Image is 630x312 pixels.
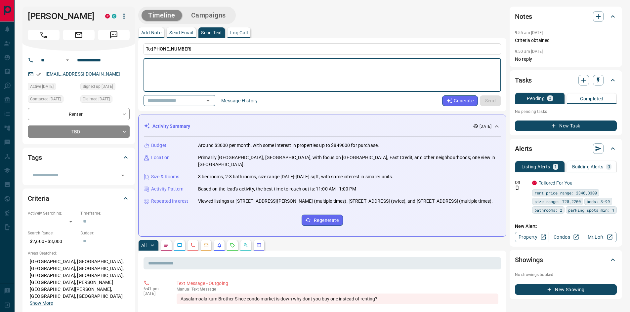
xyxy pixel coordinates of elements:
p: Actively Searching: [28,210,77,216]
span: parking spots min: 1 [568,207,614,213]
p: Viewed listings at [STREET_ADDRESS][PERSON_NAME] (multiple times), [STREET_ADDRESS] (twice), and ... [198,198,493,205]
div: Wed Sep 10 2025 [80,95,130,105]
div: condos.ca [112,14,116,18]
p: Send Text [201,30,222,35]
span: size range: 720,2200 [534,198,581,205]
button: New Showing [515,284,617,295]
p: All [141,243,147,248]
p: Repeated Interest [151,198,188,205]
p: Completed [580,96,604,101]
button: Open [63,56,71,64]
p: New Alert: [515,223,617,230]
svg: Email Verified [36,72,41,77]
span: Call [28,30,60,40]
div: Activity Summary[DATE] [144,120,501,132]
p: [DATE] [480,123,491,129]
span: Signed up [DATE] [83,83,113,90]
span: Claimed [DATE] [83,96,110,102]
div: Showings [515,252,617,268]
a: Tailored For You [539,180,572,186]
p: Text Message - Outgoing [177,280,498,287]
div: Renter [28,108,130,120]
a: Property [515,232,549,242]
svg: Notes [164,243,169,248]
span: [PHONE_NUMBER] [152,46,191,52]
div: Tasks [515,72,617,88]
span: manual [177,287,190,292]
button: Regenerate [302,215,343,226]
p: 3 bedrooms, 2-3 bathrooms, size range [DATE]-[DATE] sqft, with some interest in smaller units. [198,173,393,180]
p: Log Call [230,30,248,35]
div: property.ca [105,14,110,18]
p: Size & Rooms [151,173,180,180]
button: Message History [217,95,262,106]
p: Building Alerts [572,164,604,169]
h2: Notes [515,11,532,22]
p: Around $3000 per month, with some interest in properties up to $849000 for purchase. [198,142,379,149]
svg: Requests [230,243,235,248]
p: Based on the lead's activity, the best time to reach out is: 11:00 AM - 1:00 PM [198,186,356,192]
div: Fri Sep 12 2025 [28,95,77,105]
span: beds: 3-99 [587,198,610,205]
svg: Agent Actions [256,243,262,248]
h2: Alerts [515,143,532,154]
p: Activity Summary [152,123,190,130]
p: $2,600 - $3,000 [28,236,77,247]
p: [DATE] [144,291,167,296]
p: Search Range: [28,230,77,236]
h2: Tasks [515,75,532,86]
p: Primarily [GEOGRAPHIC_DATA], [GEOGRAPHIC_DATA], with focus on [GEOGRAPHIC_DATA], East Credit, and... [198,154,501,168]
p: Add Note [141,30,161,35]
a: [EMAIL_ADDRESS][DOMAIN_NAME] [46,71,120,77]
p: Pending [527,96,545,101]
p: 9:55 am [DATE] [515,30,543,35]
p: Areas Searched: [28,250,130,256]
svg: Emails [203,243,209,248]
button: Timeline [142,10,182,21]
a: Mr.Loft [583,232,617,242]
button: Show More [30,300,53,307]
span: Active [DATE] [30,83,54,90]
span: Contacted [DATE] [30,96,61,102]
p: Criteria obtained [515,37,617,44]
p: 6:41 pm [144,287,167,291]
h2: Tags [28,152,42,163]
p: 1 [554,164,557,169]
p: Budget: [80,230,130,236]
h2: Criteria [28,193,49,204]
h1: [PERSON_NAME] [28,11,95,21]
a: Condos [549,232,583,242]
div: Mon Sep 08 2025 [80,83,130,92]
p: No reply [515,56,617,63]
p: Text Message [177,287,498,292]
p: Send Email [169,30,193,35]
div: TBD [28,125,130,138]
div: Tags [28,150,130,165]
svg: Lead Browsing Activity [177,243,182,248]
button: Generate [442,95,478,106]
span: Message [98,30,130,40]
button: Open [118,171,127,180]
svg: Calls [190,243,195,248]
div: Notes [515,9,617,24]
span: bathrooms: 2 [534,207,562,213]
p: Activity Pattern [151,186,184,192]
svg: Push Notification Only [515,186,520,190]
div: Alerts [515,141,617,156]
p: Listing Alerts [522,164,550,169]
p: Off [515,180,528,186]
svg: Opportunities [243,243,248,248]
div: Assalamoalaikum Brother Since condo market is down why dont you buy one instead of renting? [177,294,498,304]
p: No showings booked [515,272,617,278]
h2: Showings [515,255,543,265]
p: Budget [151,142,166,149]
p: 0 [549,96,551,101]
p: To: [144,43,501,55]
p: Location [151,154,170,161]
p: 0 [608,164,610,169]
p: No pending tasks [515,107,617,117]
span: Email [63,30,95,40]
p: Timeframe: [80,210,130,216]
button: New Task [515,121,617,131]
p: [GEOGRAPHIC_DATA], [GEOGRAPHIC_DATA], [GEOGRAPHIC_DATA], [GEOGRAPHIC_DATA], [GEOGRAPHIC_DATA], [G... [28,256,130,309]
